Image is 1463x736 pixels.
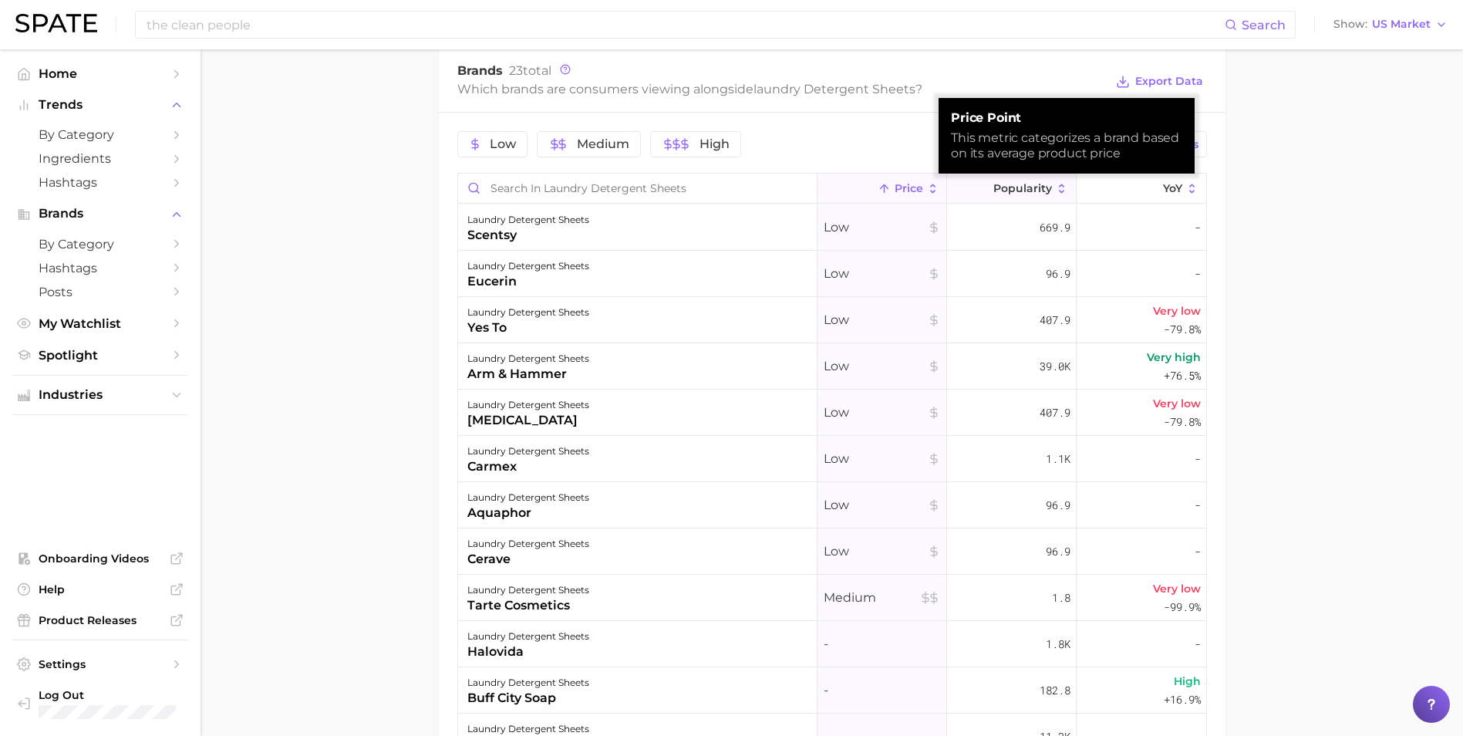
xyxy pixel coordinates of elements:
[458,251,1206,297] button: laundry detergent sheetseucerinLow96.9-
[1112,71,1206,93] button: Export Data
[895,182,923,194] span: Price
[753,82,915,96] span: laundry detergent sheets
[467,272,589,291] div: eucerin
[824,496,940,515] span: Low
[39,98,162,112] span: Trends
[817,174,947,204] button: Price
[467,643,589,661] div: halovida
[12,232,188,256] a: by Category
[39,207,162,221] span: Brands
[824,218,940,237] span: Low
[824,265,940,283] span: Low
[467,365,589,383] div: arm & hammer
[1040,311,1070,329] span: 407.9
[1333,20,1367,29] span: Show
[1046,635,1070,653] span: 1.8k
[458,174,817,203] input: Search in laundry detergent sheets
[467,211,589,229] div: laundry detergent sheets
[12,123,188,147] a: by Category
[458,390,1206,436] button: laundry detergent sheets[MEDICAL_DATA]Low407.9Very low-79.8%
[1195,635,1201,653] span: -
[39,582,162,596] span: Help
[12,256,188,280] a: Hashtags
[467,226,589,245] div: scentsy
[12,147,188,170] a: Ingredients
[467,411,589,430] div: [MEDICAL_DATA]
[12,609,188,632] a: Product Releases
[1164,598,1201,616] span: -99.9%
[467,627,589,646] div: laundry detergent sheets
[824,681,940,700] span: -
[458,204,1206,251] button: laundry detergent sheetsscentsyLow669.9-
[1046,265,1070,283] span: 96.9
[39,151,162,166] span: Ingredients
[1372,20,1431,29] span: US Market
[458,621,1206,667] button: laundry detergent sheetshalovida-1.8k-
[39,688,228,702] span: Log Out
[467,442,589,461] div: laundry detergent sheets
[467,457,589,476] div: carmex
[458,343,1206,390] button: laundry detergent sheetsarm & hammerLow39.0kVery high+76.5%
[145,12,1225,38] input: Search here for a brand, industry, or ingredient
[1163,182,1182,194] span: YoY
[39,285,162,299] span: Posts
[467,257,589,275] div: laundry detergent sheets
[1164,366,1201,385] span: +76.5%
[509,63,523,78] span: 23
[12,343,188,367] a: Spotlight
[1330,15,1451,35] button: ShowUS Market
[824,542,940,561] span: Low
[467,303,589,322] div: laundry detergent sheets
[458,667,1206,714] button: laundry detergent sheetsbuff city soap-182.8High+16.9%
[1153,302,1201,320] span: Very low
[467,349,589,368] div: laundry detergent sheets
[1077,174,1206,204] button: YoY
[1046,542,1070,561] span: 96.9
[12,383,188,407] button: Industries
[1195,542,1201,561] span: -
[467,550,589,569] div: cerave
[1147,348,1201,366] span: Very high
[1040,681,1070,700] span: 182.8
[699,138,730,150] span: High
[947,174,1077,204] button: Popularity
[457,63,503,78] span: Brands
[1195,496,1201,515] span: -
[12,202,188,225] button: Brands
[39,388,162,402] span: Industries
[39,316,162,331] span: My Watchlist
[12,62,188,86] a: Home
[1195,218,1201,237] span: -
[12,170,188,194] a: Hashtags
[824,357,940,376] span: Low
[509,63,551,78] span: total
[824,635,940,653] span: -
[1135,75,1203,88] span: Export Data
[12,280,188,304] a: Posts
[12,312,188,336] a: My Watchlist
[467,504,589,522] div: aquaphor
[458,528,1206,575] button: laundry detergent sheetsceraveLow96.9-
[1040,357,1070,376] span: 39.0k
[467,689,589,707] div: buff city soap
[1242,18,1286,32] span: Search
[951,110,1182,126] strong: price point
[467,674,589,692] div: laundry detergent sheets
[39,613,162,627] span: Product Releases
[1164,690,1201,709] span: +16.9%
[458,297,1206,343] button: laundry detergent sheetsyes toLow407.9Very low-79.8%
[1040,403,1070,422] span: 407.9
[12,578,188,601] a: Help
[1153,394,1201,413] span: Very low
[824,589,940,607] span: Medium
[1164,320,1201,339] span: -79.8%
[1195,450,1201,468] span: -
[39,237,162,252] span: by Category
[458,575,1206,621] button: laundry detergent sheetstarte cosmeticsMedium1.8Very low-99.9%
[824,403,940,422] span: Low
[1052,589,1070,607] span: 1.8
[577,138,629,150] span: Medium
[458,436,1206,482] button: laundry detergent sheetscarmexLow1.1k-
[39,348,162,363] span: Spotlight
[39,552,162,566] span: Onboarding Videos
